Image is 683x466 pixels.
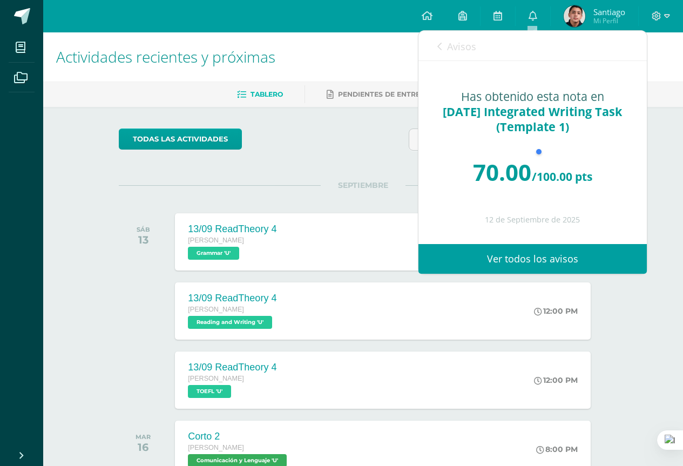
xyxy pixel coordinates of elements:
[321,180,405,190] span: SEPTIEMBRE
[564,5,585,27] img: b81a375a2ba29ccfbe84947ecc58dfa2.png
[447,40,476,53] span: Avisos
[137,233,150,246] div: 13
[188,247,239,260] span: Grammar 'U'
[443,104,622,134] span: [DATE] Integrated Writing Task (Template 1)
[237,86,283,103] a: Tablero
[536,444,578,454] div: 8:00 PM
[56,46,275,67] span: Actividades recientes y próximas
[188,237,244,244] span: [PERSON_NAME]
[251,90,283,98] span: Tablero
[593,6,625,17] span: Santiago
[327,86,430,103] a: Pendientes de entrega
[473,157,531,187] span: 70.00
[418,244,647,274] a: Ver todos los avisos
[188,385,231,398] span: TOEFL 'U'
[534,375,578,385] div: 12:00 PM
[119,129,242,150] a: todas las Actividades
[440,215,625,225] div: 12 de Septiembre de 2025
[188,224,276,235] div: 13/09 ReadTheory 4
[188,431,289,442] div: Corto 2
[188,316,272,329] span: Reading and Writing 'U'
[440,89,625,134] div: Has obtenido esta nota en
[409,129,607,150] input: Busca una actividad próxima aquí...
[137,226,150,233] div: SÁB
[136,441,151,454] div: 16
[136,433,151,441] div: MAR
[188,362,276,373] div: 13/09 ReadTheory 4
[534,306,578,316] div: 12:00 PM
[188,293,276,304] div: 13/09 ReadTheory 4
[338,90,430,98] span: Pendientes de entrega
[593,16,625,25] span: Mi Perfil
[188,444,244,451] span: [PERSON_NAME]
[532,169,592,184] span: /100.00 pts
[188,306,244,313] span: [PERSON_NAME]
[188,375,244,382] span: [PERSON_NAME]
